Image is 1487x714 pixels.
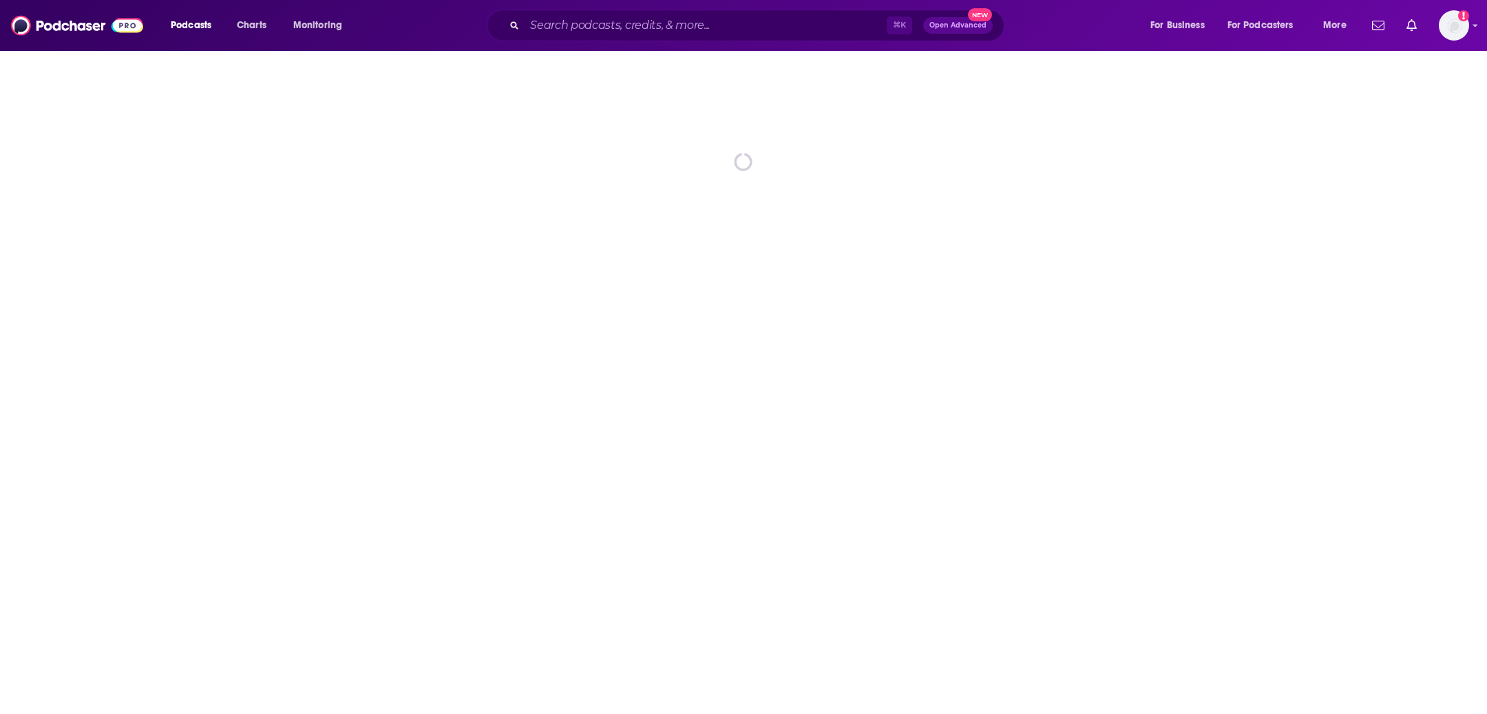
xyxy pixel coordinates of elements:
span: ⌘ K [887,17,912,34]
button: open menu [284,14,360,36]
span: More [1323,16,1347,35]
button: Open AdvancedNew [923,17,993,34]
button: open menu [1141,14,1222,36]
a: Show notifications dropdown [1367,14,1390,37]
button: Show profile menu [1439,10,1469,41]
span: Charts [237,16,266,35]
button: open menu [1219,14,1314,36]
a: Show notifications dropdown [1401,14,1422,37]
span: For Podcasters [1227,16,1294,35]
span: Open Advanced [929,22,987,29]
span: For Business [1150,16,1205,35]
img: User Profile [1439,10,1469,41]
button: open menu [1314,14,1364,36]
span: Logged in as FIREPodchaser25 [1439,10,1469,41]
button: open menu [161,14,229,36]
div: Search podcasts, credits, & more... [500,10,1017,41]
span: Podcasts [171,16,211,35]
input: Search podcasts, credits, & more... [525,14,887,36]
a: Charts [228,14,275,36]
img: Podchaser - Follow, Share and Rate Podcasts [11,12,143,39]
span: New [968,8,993,21]
svg: Add a profile image [1458,10,1469,21]
span: Monitoring [293,16,342,35]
